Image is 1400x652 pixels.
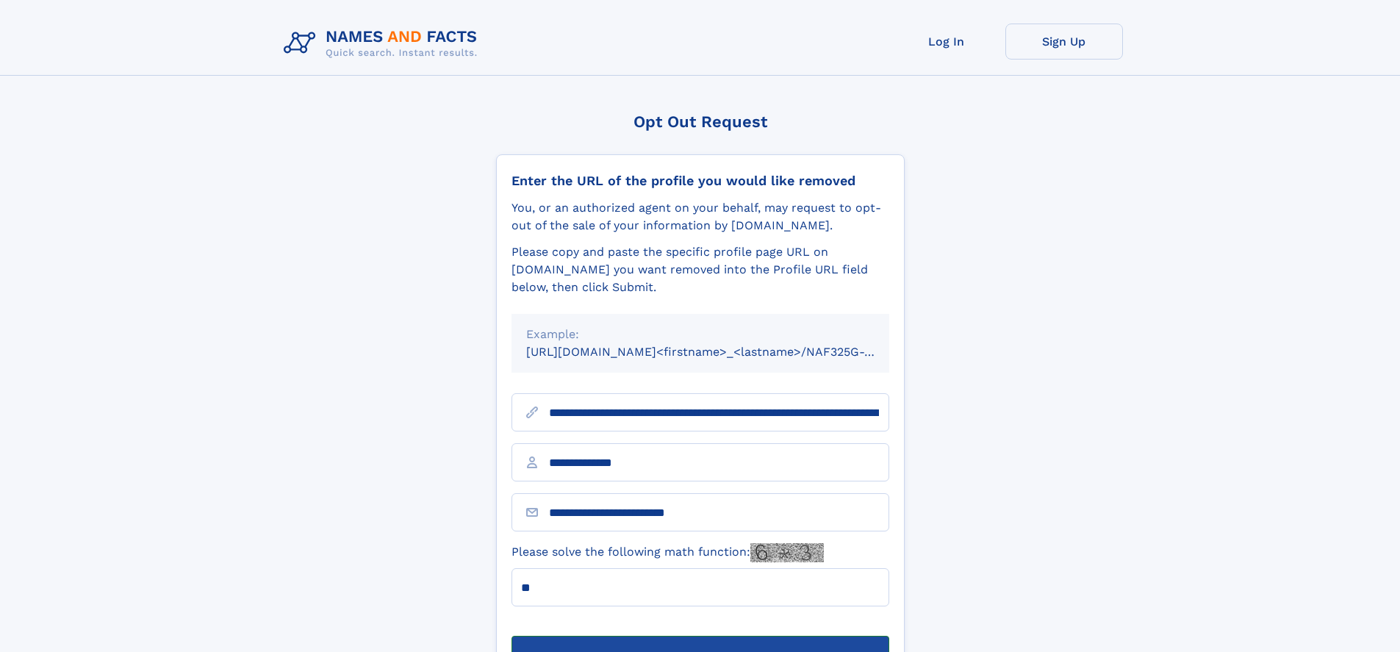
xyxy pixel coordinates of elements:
[888,24,1005,60] a: Log In
[496,112,905,131] div: Opt Out Request
[278,24,489,63] img: Logo Names and Facts
[526,345,917,359] small: [URL][DOMAIN_NAME]<firstname>_<lastname>/NAF325G-xxxxxxxx
[511,543,824,562] label: Please solve the following math function:
[511,243,889,296] div: Please copy and paste the specific profile page URL on [DOMAIN_NAME] you want removed into the Pr...
[526,326,875,343] div: Example:
[511,173,889,189] div: Enter the URL of the profile you would like removed
[511,199,889,234] div: You, or an authorized agent on your behalf, may request to opt-out of the sale of your informatio...
[1005,24,1123,60] a: Sign Up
